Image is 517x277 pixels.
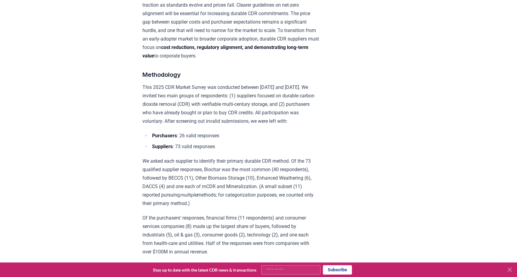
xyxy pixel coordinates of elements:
strong: Purchasers [152,133,177,138]
li: : 73 valid responses [150,142,319,151]
em: multiple [180,192,197,198]
p: This 2025 CDR Market Survey was conducted between [DATE] and [DATE]. We invited two main groups o... [142,83,319,125]
strong: cost reductions, regulatory alignment, and demonstrating long-term value [142,44,308,59]
p: We asked each supplier to identify their primary durable CDR method. Of the 73 qualified supplier... [142,157,319,208]
strong: Suppliers [152,144,173,149]
h3: Methodology [142,70,319,80]
li: : 26 valid responses [150,132,319,140]
p: Of the purchasers’ responses, financial firms (11 respondents) and consumer services companies (8... [142,214,319,256]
